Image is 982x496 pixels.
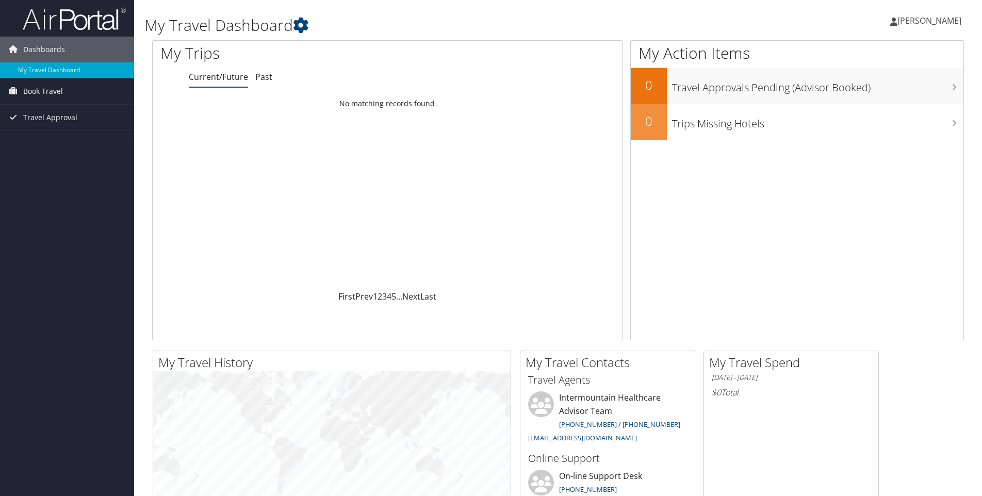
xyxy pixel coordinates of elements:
h2: My Travel Contacts [526,354,695,371]
h1: My Trips [160,42,419,64]
a: Next [402,291,420,302]
span: Dashboards [23,37,65,62]
a: Current/Future [189,71,248,82]
h3: Trips Missing Hotels [672,111,963,131]
span: [PERSON_NAME] [897,15,961,26]
h1: My Action Items [631,42,963,64]
h3: Online Support [528,451,687,466]
h3: Travel Agents [528,373,687,387]
a: 5 [391,291,396,302]
h2: My Travel Spend [709,354,878,371]
a: First [338,291,355,302]
span: … [396,291,402,302]
span: Book Travel [23,78,63,104]
h6: [DATE] - [DATE] [712,373,871,383]
h2: 0 [631,112,667,130]
a: [EMAIL_ADDRESS][DOMAIN_NAME] [528,433,637,442]
a: Past [255,71,272,82]
img: airportal-logo.png [23,7,126,31]
h1: My Travel Dashboard [144,14,696,36]
h2: My Travel History [158,354,511,371]
a: 2 [378,291,382,302]
a: 4 [387,291,391,302]
a: [PHONE_NUMBER] / [PHONE_NUMBER] [559,420,680,429]
span: $0 [712,387,721,398]
h2: 0 [631,76,667,94]
a: [PERSON_NAME] [890,5,972,36]
a: [PHONE_NUMBER] [559,485,617,494]
li: Intermountain Healthcare Advisor Team [523,391,692,447]
span: Travel Approval [23,105,77,130]
a: Prev [355,291,373,302]
a: 0Trips Missing Hotels [631,104,963,140]
a: 1 [373,291,378,302]
a: 0Travel Approvals Pending (Advisor Booked) [631,68,963,104]
a: 3 [382,291,387,302]
h3: Travel Approvals Pending (Advisor Booked) [672,75,963,95]
a: Last [420,291,436,302]
td: No matching records found [153,94,622,113]
h6: Total [712,387,871,398]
